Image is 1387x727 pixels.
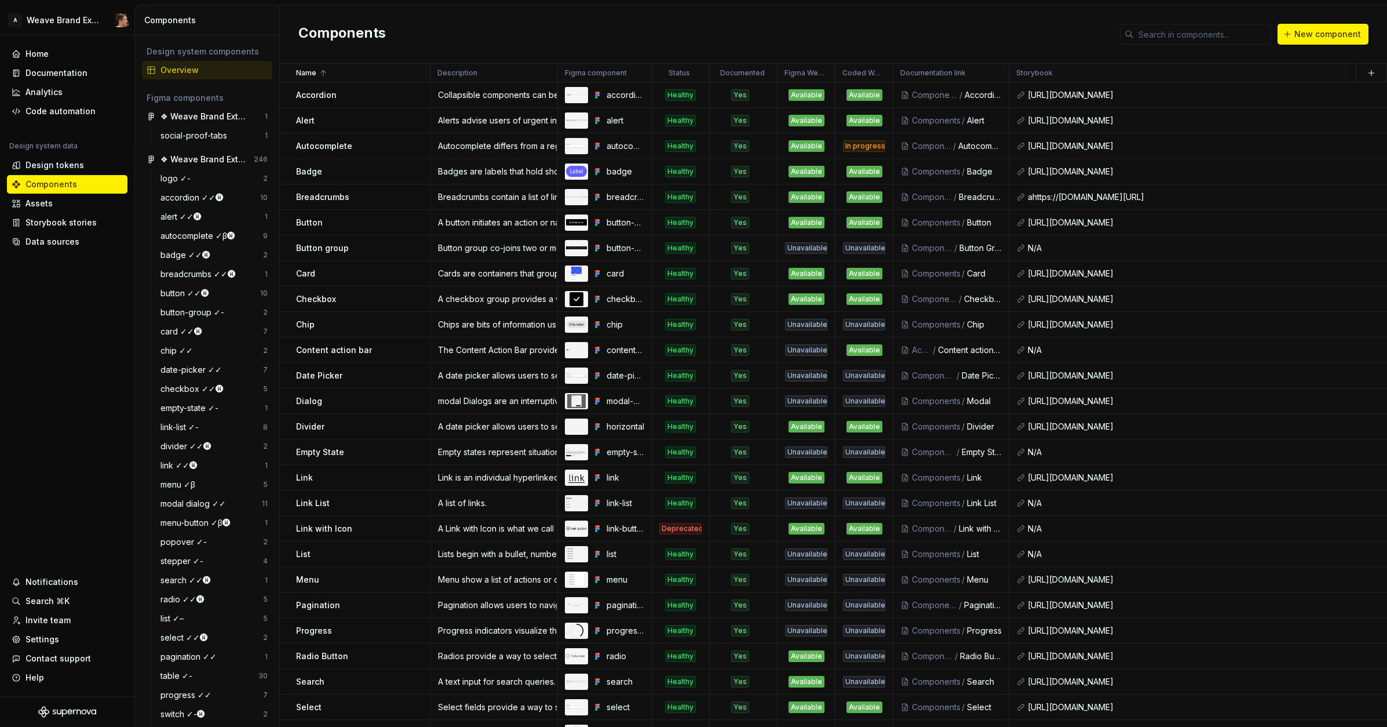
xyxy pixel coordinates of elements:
[156,628,272,647] a: select ✓✓🅦2
[846,268,882,279] div: Available
[296,140,352,152] p: Autocomplete
[665,115,696,126] div: Healthy
[1028,89,1385,101] div: [URL][DOMAIN_NAME]
[961,268,967,279] div: /
[789,89,824,101] div: Available
[160,288,214,299] div: button ✓✓🅦
[142,107,272,126] a: ❖ Weave Brand Extended Marketing1
[160,613,188,624] div: list ✓–
[160,651,221,663] div: pagination ✓✓
[967,217,1002,228] div: Button
[296,115,315,126] p: Alert
[156,590,272,609] a: radio ✓✓🅦5
[156,361,272,379] a: date-picker ✓✓7
[156,571,272,590] a: search ✓✓🅦1
[568,471,585,485] img: link
[25,634,59,645] div: Settings
[789,115,824,126] div: Available
[1294,28,1361,40] span: New component
[156,686,272,704] a: progress ✓✓7
[160,479,200,490] div: menu ✓β
[566,144,587,148] img: autocomplete
[160,64,268,76] div: Overview
[731,140,749,152] div: Yes
[964,293,1002,305] div: Checkbox
[25,653,91,664] div: Contact support
[265,212,268,221] div: 1
[952,140,958,152] div: /
[965,89,1002,101] div: Accordion
[296,68,316,78] p: Name
[912,268,961,279] div: Components
[566,119,587,121] img: alert
[431,242,557,254] div: Button group co-joins two or more related actions into one horizontal or vertical bar. Use this c...
[254,155,268,164] div: 246
[731,191,749,203] div: Yes
[160,421,203,433] div: link-list ✓-
[7,592,127,610] button: Search ⌘K
[160,460,202,471] div: link ✓✓🅦
[789,140,824,152] div: Available
[160,364,227,376] div: date-picker ✓✓
[566,246,587,250] img: button-group
[785,319,827,330] div: Unavailable
[912,344,932,356] div: Account
[1028,217,1385,228] div: [URL][DOMAIN_NAME]
[846,293,882,305] div: Available
[7,630,127,649] a: Settings
[566,426,587,427] img: horizontal
[156,284,272,303] a: button ✓✓🅦10
[1028,319,1385,330] div: [URL][DOMAIN_NAME]
[160,154,247,165] div: ❖ Weave Brand Extended toolkit
[38,706,96,718] a: Supernova Logo
[720,68,765,78] p: Documented
[566,448,587,456] img: empty-state
[607,370,644,381] div: date-picker
[25,159,84,171] div: Design tokens
[731,217,749,228] div: Yes
[731,166,749,177] div: Yes
[1134,24,1271,45] input: Search in components...
[7,83,127,101] a: Analytics
[296,268,315,279] p: Card
[263,595,268,604] div: 5
[731,268,749,279] div: Yes
[7,668,127,687] button: Help
[156,399,272,417] a: empty-state ✓-1
[932,344,938,356] div: /
[7,611,127,630] a: Invite team
[7,45,127,63] a: Home
[263,480,268,489] div: 5
[566,219,587,226] img: button-contained
[7,213,127,232] a: Storybook stories
[961,166,967,177] div: /
[25,217,97,228] div: Storybook stories
[967,268,1002,279] div: Card
[160,326,207,337] div: card ✓✓🅦
[156,552,272,570] a: stepper ✓-4
[967,319,1002,330] div: Chip
[25,595,70,607] div: Search ⌘K
[565,68,627,78] p: Figma component
[607,115,644,126] div: alert
[570,624,583,638] img: progress-circle-determinate
[265,270,268,279] div: 1
[296,242,349,254] p: Button group
[160,192,228,203] div: accordion ✓✓🅦
[144,14,275,26] div: Components
[296,344,372,356] p: Content action bar
[156,705,272,724] a: switch ✓-🅦2
[160,230,240,242] div: autocomplete ✓β🅦
[156,418,272,437] a: link-list ✓-8
[912,166,961,177] div: Components
[160,307,229,318] div: button-group ✓-
[160,517,235,529] div: menu-button ✓β🅦
[938,344,1002,356] div: Content action bar pattern
[607,319,644,330] div: chip
[961,319,967,330] div: /
[1028,191,1385,203] div: ahttps://[DOMAIN_NAME][URL]
[566,166,587,176] img: badge
[160,130,232,141] div: social-proof-tabs
[568,573,585,587] img: menu
[952,191,959,203] div: /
